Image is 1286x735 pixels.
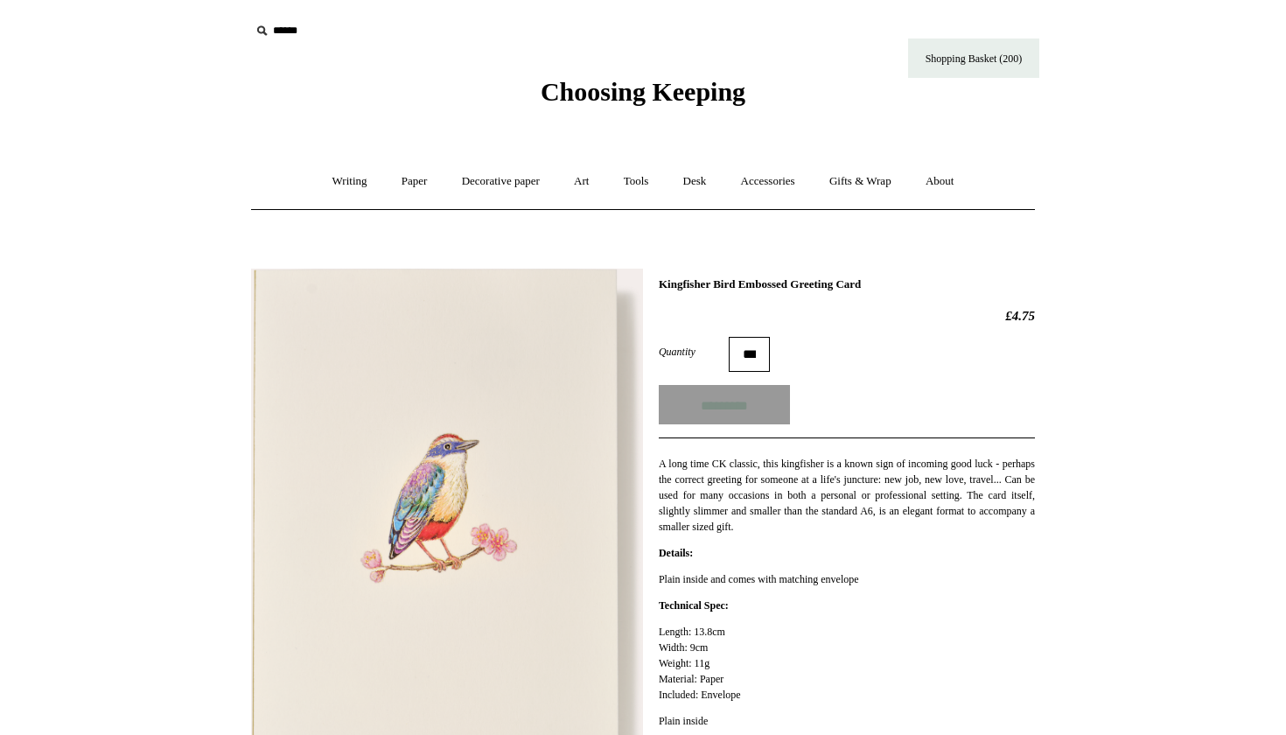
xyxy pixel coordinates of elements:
[659,344,729,360] label: Quantity
[446,158,556,205] a: Decorative paper
[667,158,723,205] a: Desk
[659,599,729,612] strong: Technical Spec:
[386,158,444,205] a: Paper
[541,91,745,103] a: Choosing Keeping
[608,158,665,205] a: Tools
[317,158,383,205] a: Writing
[659,547,693,559] strong: Details:
[541,77,745,106] span: Choosing Keeping
[659,624,1035,703] p: Length: 13.8cm Width: 9cm Weight: 11g Material: Paper Included: Envelope
[814,158,907,205] a: Gifts & Wrap
[558,158,605,205] a: Art
[910,158,970,205] a: About
[908,38,1039,78] a: Shopping Basket (200)
[659,456,1035,535] p: A long time CK classic, this kingfisher is a known sign of incoming good luck - perhaps the corre...
[659,277,1035,291] h1: Kingfisher Bird Embossed Greeting Card
[725,158,811,205] a: Accessories
[659,308,1035,324] h2: £4.75
[659,571,1035,587] p: Plain inside and comes with matching envelope
[659,713,1035,729] p: Plain inside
